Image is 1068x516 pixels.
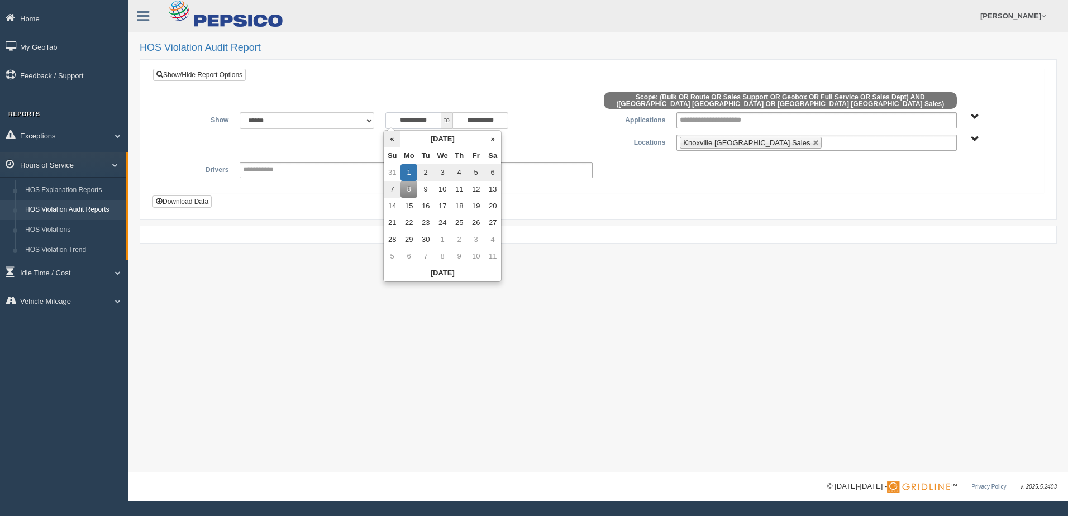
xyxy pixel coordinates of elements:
[451,181,468,198] td: 11
[484,131,501,147] th: »
[161,112,234,126] label: Show
[384,131,401,147] th: «
[468,164,484,181] td: 5
[484,231,501,248] td: 4
[384,147,401,164] th: Su
[451,231,468,248] td: 2
[401,198,417,214] td: 15
[434,214,451,231] td: 24
[484,181,501,198] td: 13
[484,164,501,181] td: 6
[417,147,434,164] th: Tu
[401,214,417,231] td: 22
[401,147,417,164] th: Mo
[401,164,417,181] td: 1
[20,240,126,260] a: HOS Violation Trend
[401,181,417,198] td: 8
[451,147,468,164] th: Th
[384,198,401,214] td: 14
[484,214,501,231] td: 27
[451,214,468,231] td: 25
[468,248,484,265] td: 10
[161,162,234,175] label: Drivers
[417,164,434,181] td: 2
[152,195,212,208] button: Download Data
[484,147,501,164] th: Sa
[451,164,468,181] td: 4
[401,248,417,265] td: 6
[451,248,468,265] td: 9
[434,164,451,181] td: 3
[887,481,950,493] img: Gridline
[417,198,434,214] td: 16
[417,231,434,248] td: 30
[971,484,1006,490] a: Privacy Policy
[468,198,484,214] td: 19
[153,69,246,81] a: Show/Hide Report Options
[384,231,401,248] td: 28
[468,214,484,231] td: 26
[20,180,126,200] a: HOS Explanation Reports
[20,220,126,240] a: HOS Violations
[434,198,451,214] td: 17
[451,198,468,214] td: 18
[401,231,417,248] td: 29
[434,181,451,198] td: 10
[468,147,484,164] th: Fr
[598,112,671,126] label: Applications
[468,181,484,198] td: 12
[434,147,451,164] th: We
[827,481,1057,493] div: © [DATE]-[DATE] - ™
[384,181,401,198] td: 7
[384,164,401,181] td: 31
[441,112,452,129] span: to
[484,248,501,265] td: 11
[1021,484,1057,490] span: v. 2025.5.2403
[20,200,126,220] a: HOS Violation Audit Reports
[484,198,501,214] td: 20
[598,135,671,148] label: Locations
[468,231,484,248] td: 3
[384,214,401,231] td: 21
[384,265,501,281] th: [DATE]
[604,92,957,109] span: Scope: (Bulk OR Route OR Sales Support OR Geobox OR Full Service OR Sales Dept) AND ([GEOGRAPHIC_...
[417,248,434,265] td: 7
[434,248,451,265] td: 8
[683,138,810,147] span: Knoxville [GEOGRAPHIC_DATA] Sales
[417,214,434,231] td: 23
[384,248,401,265] td: 5
[434,231,451,248] td: 1
[401,131,484,147] th: [DATE]
[417,181,434,198] td: 9
[140,42,1057,54] h2: HOS Violation Audit Report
